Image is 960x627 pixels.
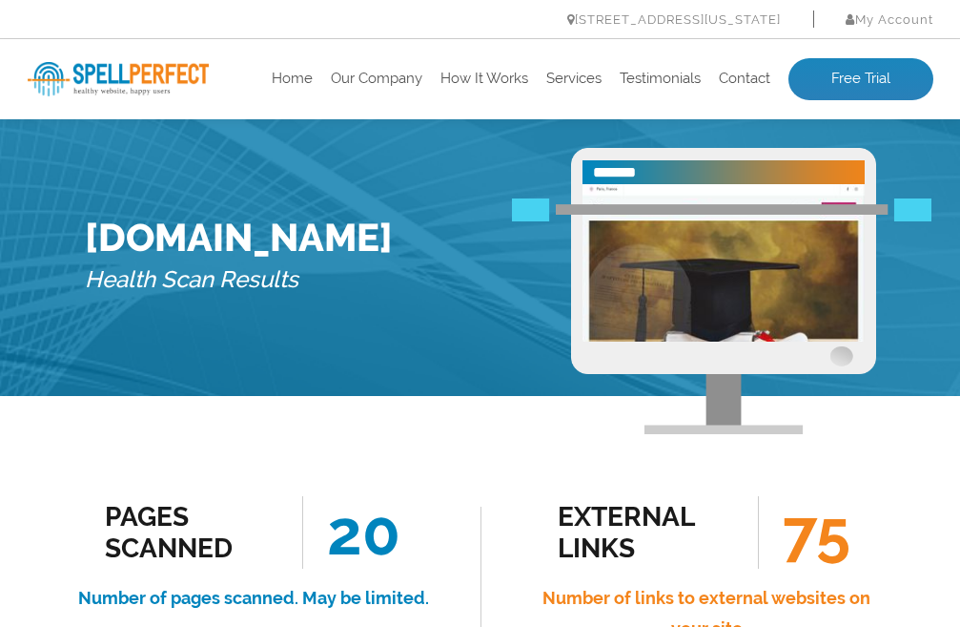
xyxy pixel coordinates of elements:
img: Free Website Analysis [582,184,865,342]
img: Free Webiste Analysis [512,199,931,222]
span: 20 [302,496,400,569]
div: Pages Scanned [105,501,277,564]
h5: Health Scan Results [85,260,393,300]
div: external links [558,501,730,564]
h1: [DOMAIN_NAME] [85,215,393,260]
h4: Number of pages scanned. May be limited. [71,583,438,614]
span: 75 [758,496,850,569]
img: Free Webiste Analysis [571,148,876,434]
